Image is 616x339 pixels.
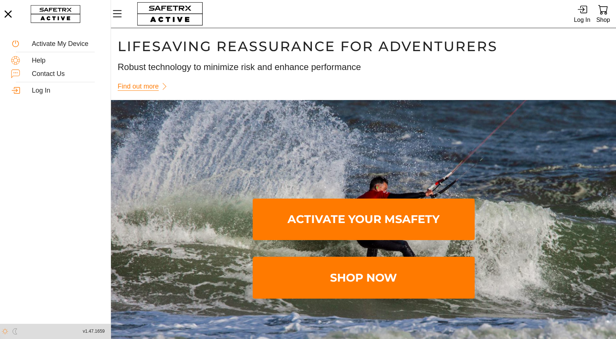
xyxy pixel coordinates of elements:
h1: Lifesaving Reassurance For Adventurers [118,38,609,55]
a: Find out more [118,79,172,94]
img: ModeDark.svg [12,328,18,335]
span: v1.47.1659 [83,328,105,335]
span: Find out more [118,81,159,92]
a: Shop Now [253,257,475,299]
img: ModeLight.svg [2,328,8,335]
a: Activate Your MSafety [253,199,475,240]
span: Activate Your MSafety [259,200,469,239]
h3: Robust technology to minimize risk and enhance performance [118,61,609,73]
div: Shop [596,15,610,25]
span: Shop Now [259,258,469,297]
div: Log In [574,15,590,25]
button: v1.47.1659 [78,325,109,338]
button: Menu [111,6,129,21]
img: ContactUs.svg [11,69,20,78]
div: Activate My Device [32,40,100,48]
div: Help [32,57,100,65]
div: Contact Us [32,70,100,78]
img: Help.svg [11,56,20,65]
div: Log In [32,87,100,95]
